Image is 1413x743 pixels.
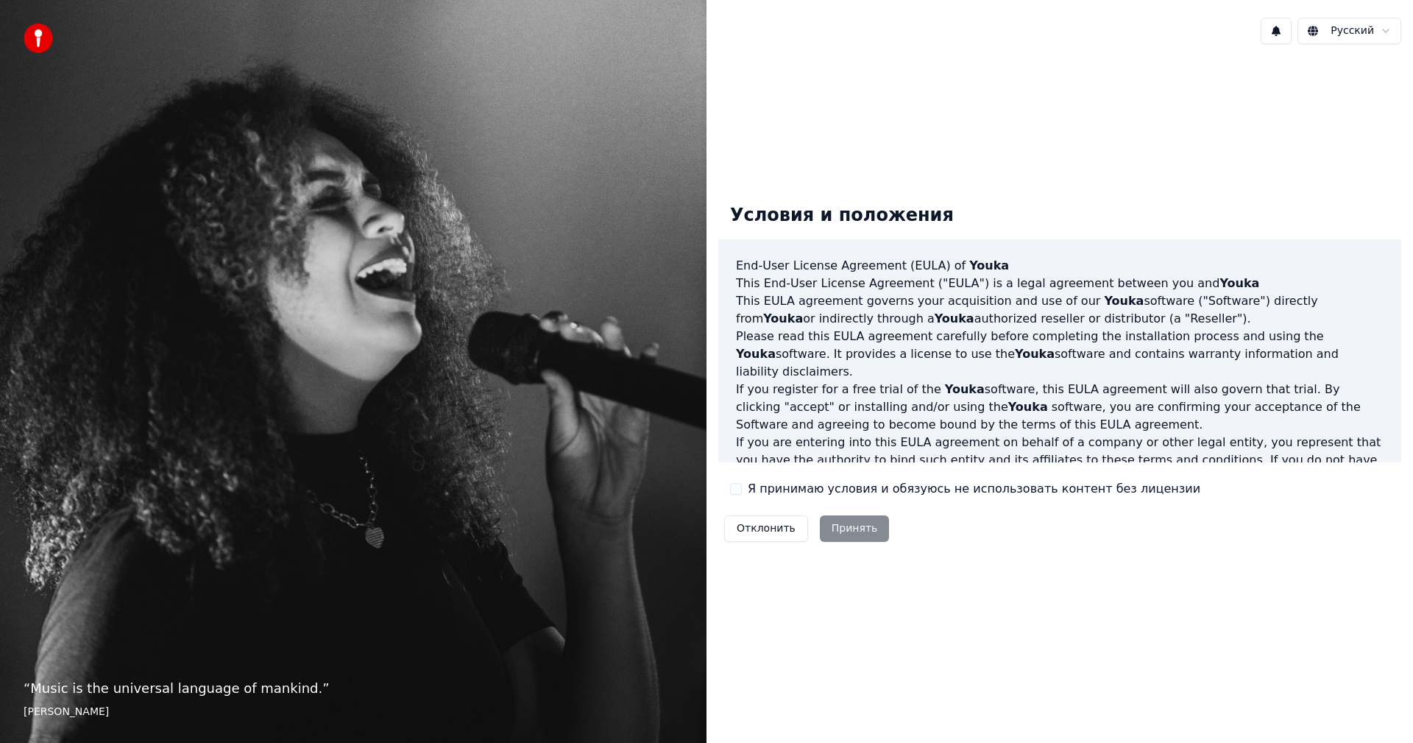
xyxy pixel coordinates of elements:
[736,275,1384,292] p: This End-User License Agreement ("EULA") is a legal agreement between you and
[945,382,985,396] span: Youka
[736,328,1384,381] p: Please read this EULA agreement carefully before completing the installation process and using th...
[24,705,683,719] footer: [PERSON_NAME]
[748,480,1200,498] label: Я принимаю условия и обязуюсь не использовать контент без лицензии
[969,258,1009,272] span: Youka
[736,381,1384,434] p: If you register for a free trial of the software, this EULA agreement will also govern that trial...
[1015,347,1055,361] span: Youka
[736,292,1384,328] p: This EULA agreement governs your acquisition and use of our software ("Software") directly from o...
[736,347,776,361] span: Youka
[1008,400,1048,414] span: Youka
[724,515,808,542] button: Отклонить
[935,311,974,325] span: Youka
[718,192,966,239] div: Условия и положения
[1104,294,1144,308] span: Youka
[736,257,1384,275] h3: End-User License Agreement (EULA) of
[763,311,803,325] span: Youka
[24,24,53,53] img: youka
[1219,276,1259,290] span: Youka
[24,678,683,699] p: “ Music is the universal language of mankind. ”
[736,434,1384,504] p: If you are entering into this EULA agreement on behalf of a company or other legal entity, you re...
